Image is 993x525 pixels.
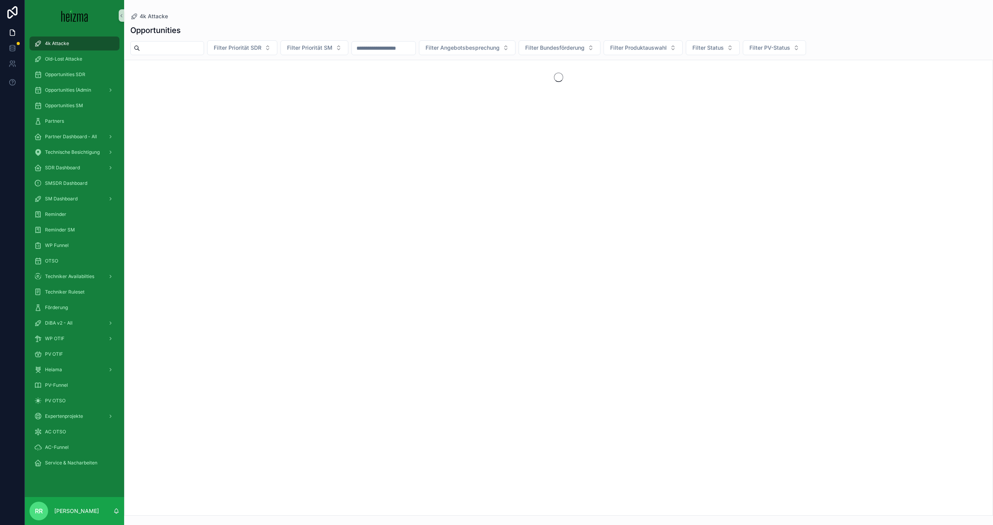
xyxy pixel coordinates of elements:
a: Old-Lost Attacke [29,52,119,66]
span: PV OTSO [45,398,66,404]
span: Reminder [45,211,66,217]
a: PV OTIF [29,347,119,361]
a: AC-Funnel [29,440,119,454]
p: [PERSON_NAME] [54,507,99,515]
span: OTSO [45,258,58,264]
span: DiBA v2 - All [45,320,73,326]
a: 4k Attacke [29,37,119,50]
span: Techniker Availabilties [45,273,94,280]
button: Select Button [743,40,806,55]
span: Heiama [45,367,62,373]
button: Select Button [207,40,277,55]
a: Service & Nacharbeiten [29,456,119,470]
a: OTSO [29,254,119,268]
span: Expertenprojekte [45,413,83,419]
a: Reminder [29,207,119,221]
a: DiBA v2 - All [29,316,119,330]
a: PV OTSO [29,394,119,408]
a: Reminder SM [29,223,119,237]
a: Partners [29,114,119,128]
span: Reminder SM [45,227,75,233]
span: Förderung [45,304,68,311]
a: Techniker Availabilties [29,269,119,283]
a: SMSDR Dashboard [29,176,119,190]
span: 4k Attacke [140,12,168,20]
button: Select Button [419,40,516,55]
span: Filter PV-Status [749,44,790,52]
span: Filter Status [692,44,724,52]
a: Heiama [29,363,119,377]
span: Filter Produktauswahl [610,44,667,52]
span: Opportunities SM [45,103,83,109]
span: SDR Dashboard [45,165,80,171]
a: 4k Attacke [130,12,168,20]
a: Förderung [29,301,119,315]
a: PV-Funnel [29,378,119,392]
span: 4k Attacke [45,40,69,47]
span: AC-Funnel [45,444,69,450]
a: WP Funnel [29,238,119,252]
a: SDR Dashboard [29,161,119,175]
span: PV OTIF [45,351,63,357]
a: WP OTIF [29,332,119,346]
div: scrollable content [25,31,124,480]
button: Select Button [519,40,600,55]
a: AC OTSO [29,425,119,439]
button: Select Button [280,40,348,55]
span: AC OTSO [45,429,66,435]
span: Opportunities SDR [45,71,85,78]
span: Partner Dashboard - All [45,134,97,140]
span: Service & Nacharbeiten [45,460,97,466]
span: SMSDR Dashboard [45,180,87,186]
span: Filter Priorität SDR [214,44,261,52]
button: Select Button [686,40,740,55]
a: SM Dashboard [29,192,119,206]
span: RR [35,506,43,516]
a: Expertenprojekte [29,409,119,423]
span: WP OTIF [45,336,64,342]
span: Technische Besichtigung [45,149,100,155]
button: Select Button [604,40,683,55]
a: Opportunities (Admin [29,83,119,97]
a: Opportunities SDR [29,68,119,82]
img: App logo [61,9,88,22]
a: Techniker Ruleset [29,285,119,299]
span: SM Dashboard [45,196,78,202]
span: Partners [45,118,64,124]
a: Opportunities SM [29,99,119,113]
span: Techniker Ruleset [45,289,85,295]
span: Filter Angebotsbesprechung [426,44,500,52]
span: Old-Lost Attacke [45,56,82,62]
a: Partner Dashboard - All [29,130,119,144]
a: Technische Besichtigung [29,145,119,159]
span: Opportunities (Admin [45,87,91,93]
span: Filter Priorität SM [287,44,332,52]
h1: Opportunities [130,25,181,36]
span: PV-Funnel [45,382,68,388]
span: WP Funnel [45,242,69,249]
span: Filter Bundesförderung [525,44,585,52]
